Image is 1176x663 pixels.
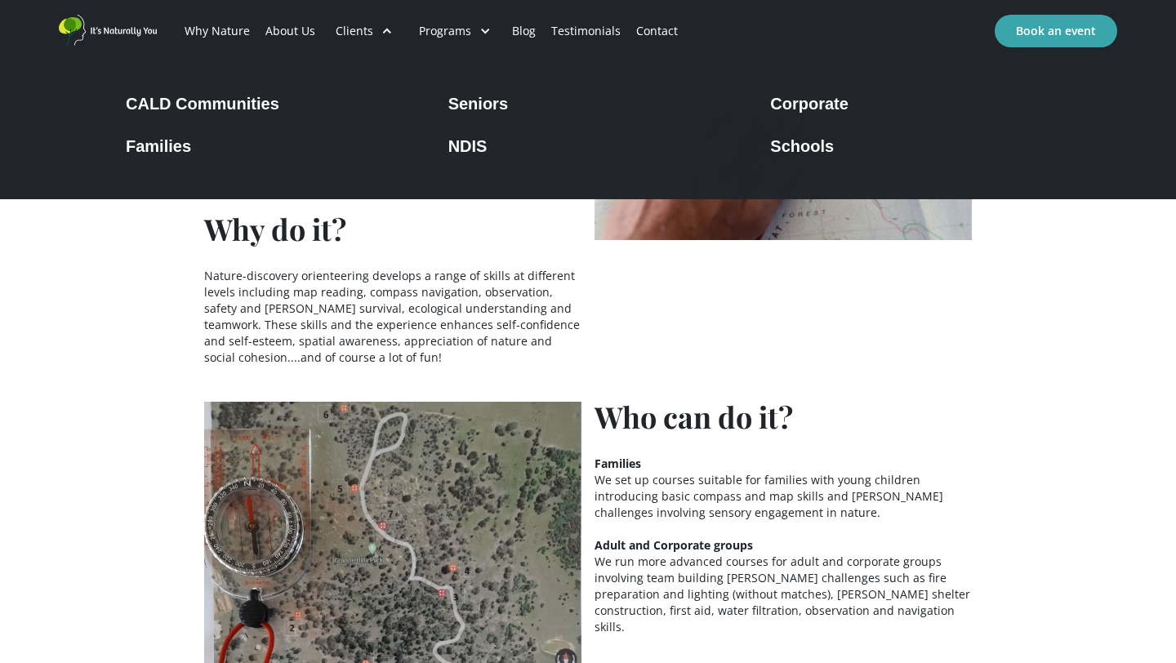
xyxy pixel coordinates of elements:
[59,15,157,47] a: home
[118,87,414,113] a: CALD Communities
[629,3,686,59] a: Contact
[176,3,257,59] a: Why Nature
[419,23,471,39] div: Programs
[448,94,508,113] div: Seniors
[440,130,737,156] a: NDIS
[448,136,488,156] div: NDIS
[257,3,323,59] a: About Us
[204,268,581,366] p: Nature-discovery orienteering develops a range of skills at different levels including map readin...
[406,3,504,59] div: Programs
[126,136,191,156] div: Families
[323,3,406,59] div: Clients
[595,537,753,553] strong: Adult and Corporate groups
[595,456,972,652] p: We set up courses suitable for families with young children introducing basic compass and map ski...
[995,15,1117,47] a: Book an event
[504,3,543,59] a: Blog
[126,94,279,113] div: CALD Communities
[595,456,641,471] strong: Families
[118,130,414,156] a: Families
[204,214,581,243] h2: Why do it?
[770,136,834,156] div: Schools
[762,130,1058,156] a: Schools
[595,402,972,431] h2: Who can do it?
[440,87,737,113] a: Seniors
[762,87,1058,113] a: Corporate
[770,94,849,113] div: Corporate
[544,3,629,59] a: Testimonials
[336,23,373,39] div: Clients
